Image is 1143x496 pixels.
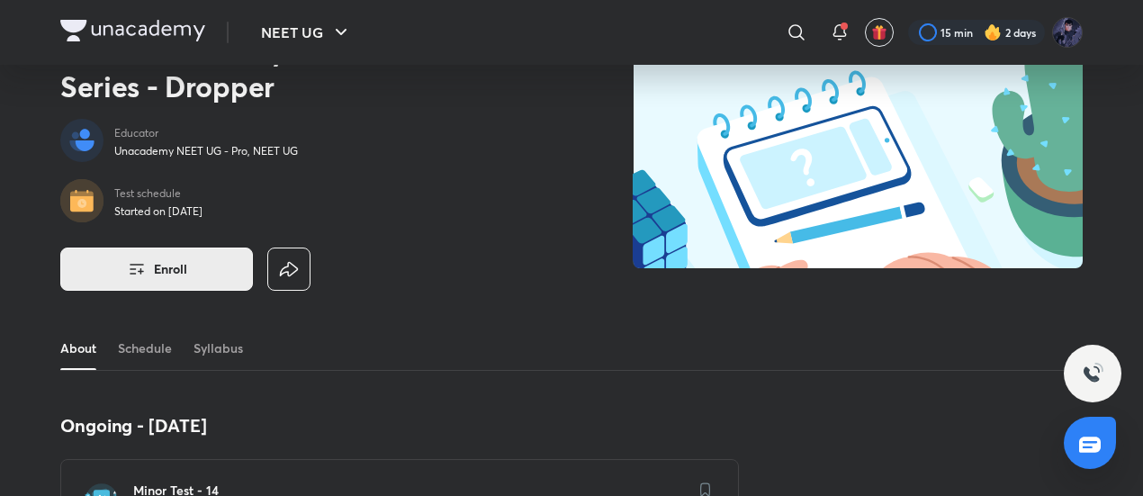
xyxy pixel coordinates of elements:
p: Educator [114,126,298,140]
a: Company Logo [60,20,205,46]
img: ttu [1082,363,1103,384]
img: Mayank Singh [1052,17,1083,48]
p: Started on [DATE] [114,204,202,219]
img: streak [984,23,1002,41]
button: NEET UG [250,14,363,50]
a: Schedule [118,327,172,370]
button: Enroll [60,248,253,291]
h4: Ongoing - [DATE] [60,414,739,437]
p: Test schedule [114,186,202,201]
span: Enroll [154,260,187,278]
img: Company Logo [60,20,205,41]
a: Syllabus [193,327,243,370]
h2: NEET UG Weekly Practice Test Series - Dropper [60,32,521,104]
p: Unacademy NEET UG - Pro, NEET UG [114,144,298,158]
a: About [60,327,96,370]
img: avatar [871,24,887,41]
button: avatar [865,18,894,47]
